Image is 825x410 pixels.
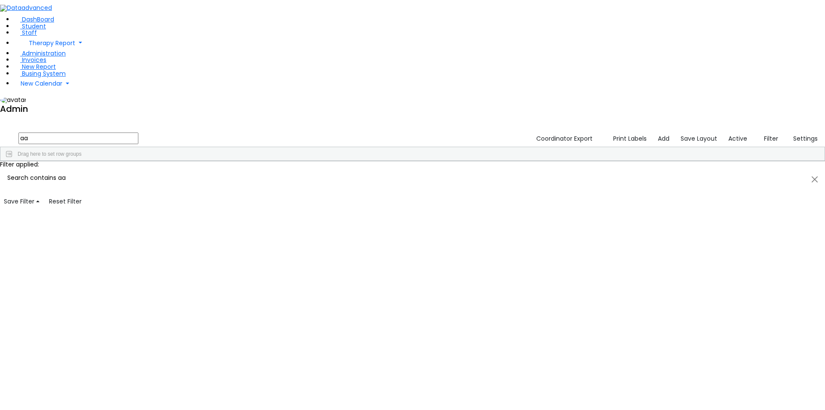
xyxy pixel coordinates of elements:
span: Therapy Report [29,39,75,47]
span: New Calendar [21,79,62,88]
a: New Report [14,62,56,71]
a: Administration [14,49,66,58]
button: Save Layout [677,132,721,145]
span: Drag here to set row groups [18,151,82,157]
span: DashBoard [22,15,54,24]
button: Close [805,168,825,191]
a: Invoices [14,55,46,64]
button: Settings [782,132,822,145]
button: Filter [753,132,782,145]
span: Staff [22,28,37,37]
a: Student [14,22,46,31]
a: DashBoard [14,15,54,24]
a: Busing System [14,69,66,78]
a: Staff [14,28,37,37]
span: Administration [22,49,66,58]
button: Coordinator Export [531,132,596,145]
label: Active [724,132,751,145]
a: Therapy Report [14,37,825,50]
span: Busing System [22,69,66,78]
span: New Report [22,62,56,71]
a: Add [654,132,673,145]
button: Print Labels [603,132,651,145]
input: Search [18,133,138,144]
button: Reset Filter [45,195,86,208]
span: Invoices [22,55,46,64]
a: New Calendar [14,77,825,90]
span: Student [22,22,46,31]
